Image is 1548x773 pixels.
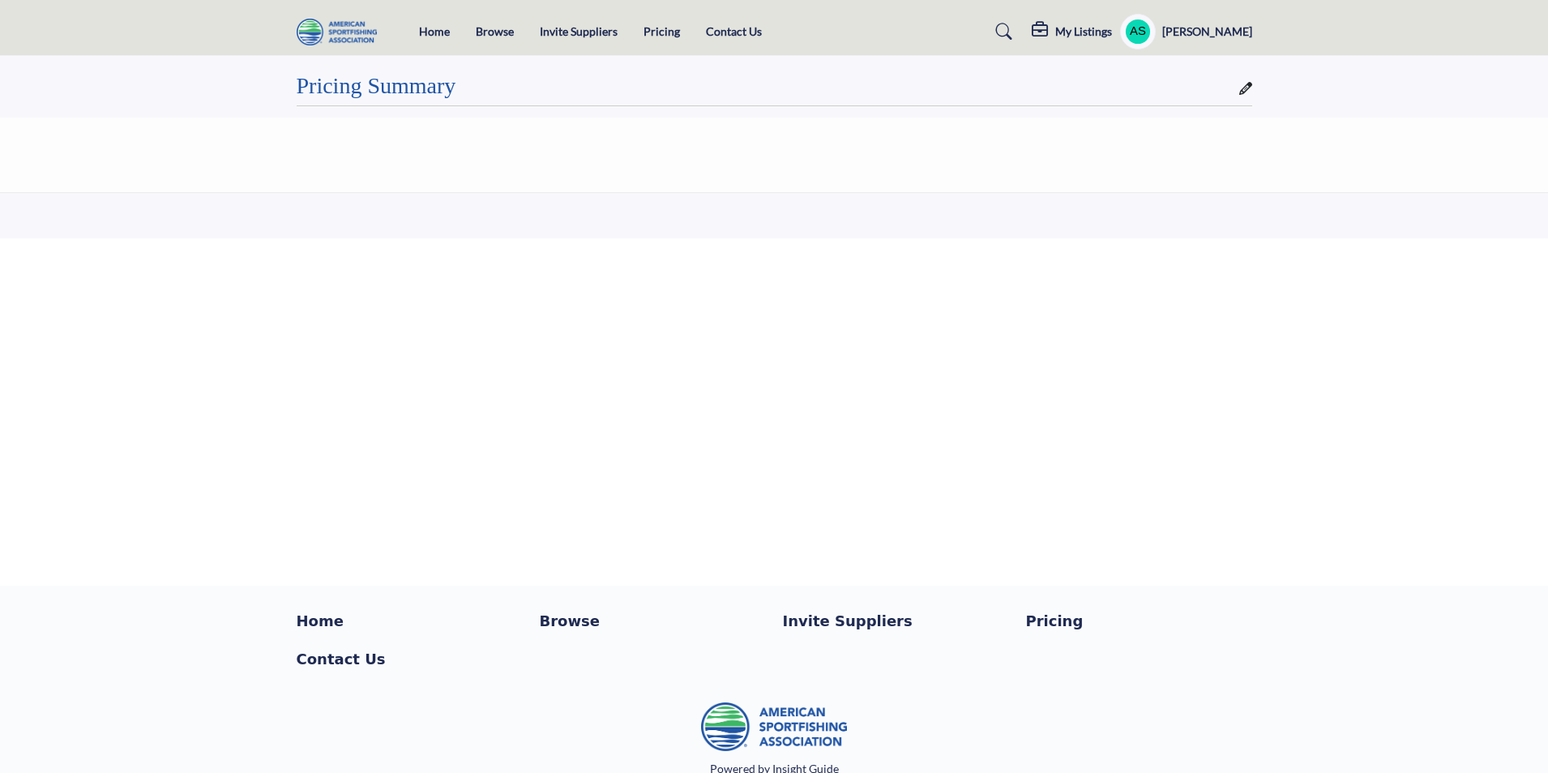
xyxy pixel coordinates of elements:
div: My Listings [1032,22,1112,41]
img: No Site Logo [701,702,847,751]
h2: Pricing Summary [297,72,456,100]
img: Site Logo [297,19,385,45]
a: Contact Us [297,648,523,670]
a: Invite Suppliers [540,24,618,38]
h5: My Listings [1055,24,1112,39]
a: Pricing [644,24,680,38]
a: Search [980,19,1023,45]
a: Home [419,24,450,38]
button: Show hide supplier dropdown [1120,14,1156,49]
a: Invite Suppliers [783,610,1009,632]
a: Pricing [1026,610,1252,632]
a: Browse [476,24,514,38]
h5: [PERSON_NAME] [1162,24,1252,40]
a: Contact Us [706,24,762,38]
a: Browse [540,610,766,632]
a: Home [297,610,523,632]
